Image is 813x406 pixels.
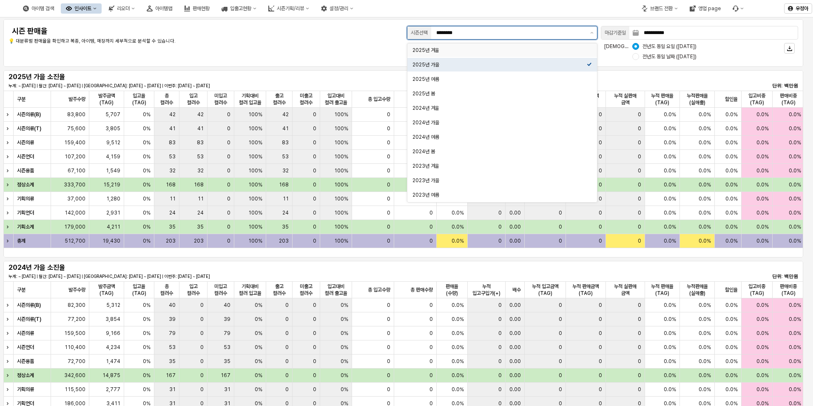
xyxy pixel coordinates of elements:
span: 0.0% [725,153,738,160]
span: 입고대비 컬러 출고율 [324,92,348,106]
div: 아이템 검색 [18,3,59,14]
span: 0 [387,167,390,174]
span: 0 [387,181,390,188]
span: 0 [599,209,602,216]
span: 누적 실판매 금액 [609,92,641,106]
span: 0 [599,111,602,118]
span: 100% [248,237,262,244]
span: 0.0% [699,223,711,230]
span: 0 [429,237,433,244]
span: 100% [334,209,348,216]
span: 4,159 [106,153,120,160]
span: 100% [334,167,348,174]
div: Expand row [3,234,14,248]
span: 32 [197,167,204,174]
div: 브랜드 전환 [650,6,673,11]
div: 2024년 봄 [412,148,587,155]
span: 판매비중(TAG) [776,92,801,106]
span: 0.0% [664,209,676,216]
span: 0% [143,139,151,146]
span: 0.00 [509,209,521,216]
span: 0% [143,125,151,132]
span: 0.0% [664,181,676,188]
span: 0 [638,209,641,216]
span: 0.0% [699,209,711,216]
span: 0 [599,223,602,230]
div: 아이템맵 [155,6,172,11]
span: 100% [334,111,348,118]
div: 시즌선택 [411,29,428,37]
span: 0 [313,181,316,188]
span: 142,000 [65,209,85,216]
span: 0 [227,223,230,230]
p: 우정아 [796,5,808,12]
span: 333,700 [64,181,85,188]
span: 미입고 컬러수 [211,283,230,297]
div: 설정/관리 [316,3,358,14]
span: 41 [197,125,204,132]
span: 83,800 [67,111,85,118]
div: Expand row [3,122,14,135]
span: 100% [334,139,348,146]
span: 0.0% [664,195,676,202]
span: 0 [599,153,602,160]
strong: 시즌의류 [17,140,34,146]
div: Expand row [3,326,14,340]
span: 입고비중(TAG) [745,283,769,297]
span: 0 [387,125,390,132]
span: 0.0% [756,223,769,230]
span: 0.0% [756,209,769,216]
div: 2025년 가을 [412,61,587,68]
span: 0 [498,209,502,216]
span: 0.0% [725,125,738,132]
span: 0 [227,237,230,244]
div: 2024년 겨울 [412,105,587,112]
span: 0.0% [756,125,769,132]
strong: 기획언더 [17,210,34,216]
span: 100% [334,181,348,188]
span: 총 컬러수 [158,283,176,297]
span: 0 [313,125,316,132]
span: 0.0% [725,195,738,202]
span: 100% [248,125,262,132]
span: 0.0% [452,237,464,244]
span: [DEMOGRAPHIC_DATA] 기준: [604,43,672,49]
span: 0.0% [725,111,738,118]
strong: 기획의류 [17,196,34,202]
div: Expand row [3,164,14,177]
div: 입출고현황 [216,3,262,14]
span: 37,000 [67,195,85,202]
span: 11 [170,195,176,202]
span: 누적 판매금액(TAG) [569,283,602,297]
div: 2023년 여름 [412,192,587,198]
span: 0 [429,209,433,216]
span: 발주금액(TAG) [93,283,120,297]
span: 0 [313,111,316,118]
span: 누적판매율(실매출) [683,92,711,106]
span: 0 [313,237,316,244]
button: 제안 사항 표시 [587,26,597,39]
span: 1,280 [106,195,120,202]
h5: 2025년 가을 소진율 [9,73,140,81]
div: 브랜드 전환 [637,3,683,14]
span: 0 [599,125,602,132]
span: 179,000 [64,223,85,230]
strong: 시즌언더 [17,154,34,160]
div: Expand row [3,108,14,121]
span: 0 [227,167,230,174]
span: 0.0% [756,195,769,202]
p: 단위: 백만원 [732,82,798,89]
span: 83 [197,139,204,146]
span: 0 [387,223,390,230]
span: 0 [638,153,641,160]
span: 0 [498,237,502,244]
span: 5,707 [105,111,120,118]
div: Expand row [3,206,14,220]
span: 0 [387,195,390,202]
div: 입출고현황 [230,6,251,11]
span: 0 [227,209,230,216]
span: 0% [143,167,151,174]
span: 0.0% [756,111,769,118]
span: 0 [498,223,502,230]
span: 0 [638,111,641,118]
